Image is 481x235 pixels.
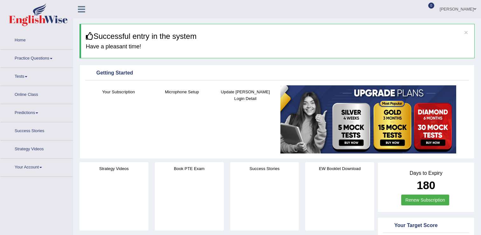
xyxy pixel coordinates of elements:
h4: Update [PERSON_NAME] Login Detail [217,89,274,102]
a: Renew Subscription [401,195,449,205]
h4: EW Booklet Download [305,165,374,172]
h4: Days to Expiry [385,170,467,176]
a: Tests [0,68,73,84]
img: small5.jpg [280,85,456,153]
a: Predictions [0,104,73,120]
h4: Book PTE Exam [155,165,224,172]
button: × [464,29,468,36]
a: Strategy Videos [0,140,73,156]
div: Getting Started [87,68,467,78]
h4: Success Stories [230,165,299,172]
div: Your Target Score [385,221,467,231]
a: Your Account [0,159,73,174]
h3: Successful entry in the system [86,32,470,40]
h4: Microphone Setup [154,89,211,95]
h4: Have a pleasant time! [86,44,470,50]
span: 0 [428,3,435,9]
b: 180 [417,179,435,191]
h4: Strategy Videos [79,165,148,172]
a: Success Stories [0,122,73,138]
a: Practice Questions [0,50,73,66]
h4: Your Subscription [90,89,147,95]
a: Home [0,32,73,47]
a: Online Class [0,86,73,102]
